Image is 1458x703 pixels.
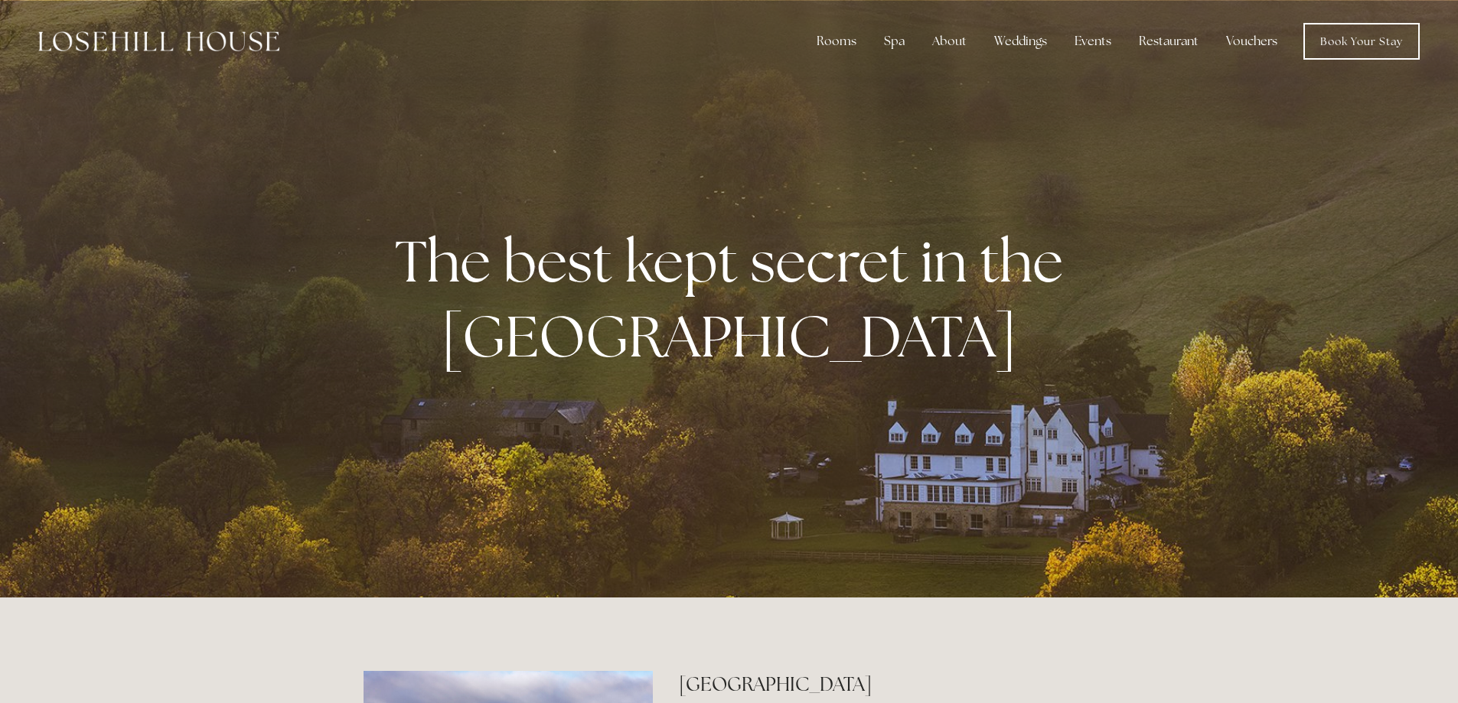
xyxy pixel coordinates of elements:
[1303,23,1420,60] a: Book Your Stay
[920,26,979,57] div: About
[1062,26,1124,57] div: Events
[38,31,279,51] img: Losehill House
[1214,26,1290,57] a: Vouchers
[679,671,1094,698] h2: [GEOGRAPHIC_DATA]
[872,26,917,57] div: Spa
[395,223,1075,373] strong: The best kept secret in the [GEOGRAPHIC_DATA]
[804,26,869,57] div: Rooms
[1127,26,1211,57] div: Restaurant
[982,26,1059,57] div: Weddings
